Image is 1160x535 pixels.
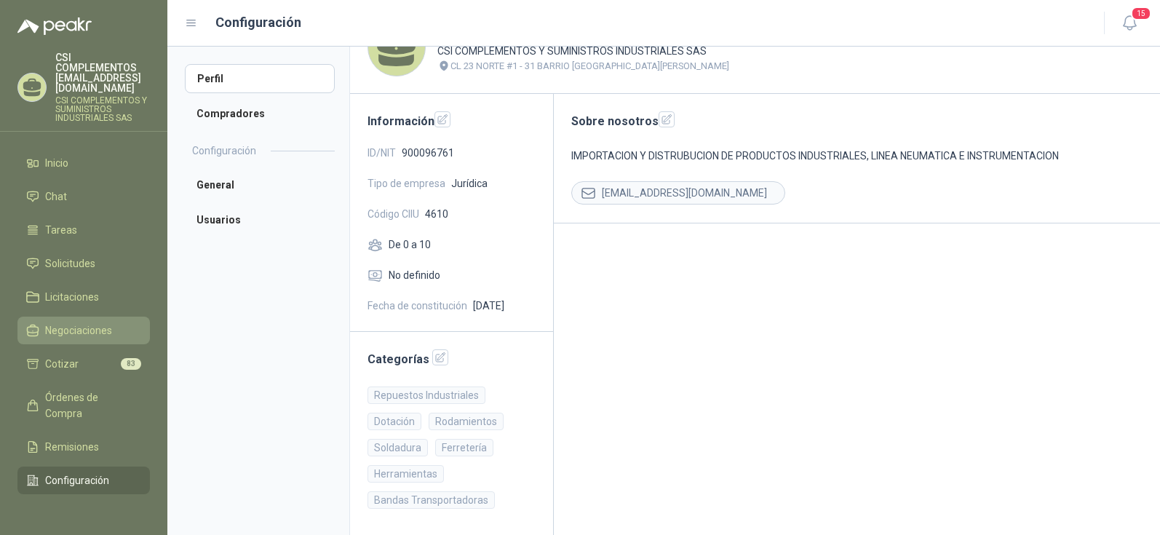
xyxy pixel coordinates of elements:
a: Licitaciones [17,283,150,311]
span: Negociaciones [45,322,112,338]
h2: Sobre nosotros [571,111,1143,130]
span: 900096761 [402,145,454,161]
div: Dotación [368,413,421,430]
a: Configuración [17,467,150,494]
span: 15 [1131,7,1151,20]
span: Fecha de constitución [368,298,467,314]
span: Solicitudes [45,255,95,272]
div: Rodamientos [429,413,504,430]
span: Cotizar [45,356,79,372]
div: Ferretería [435,439,493,456]
a: Órdenes de Compra [17,384,150,427]
div: Repuestos Industriales [368,387,485,404]
h2: Categorías [368,349,536,368]
span: Remisiones [45,439,99,455]
div: Herramientas [368,465,444,483]
span: Tipo de empresa [368,175,445,191]
h2: Configuración [192,143,256,159]
span: Jurídica [451,175,488,191]
span: No definido [389,267,440,283]
a: Cotizar83 [17,350,150,378]
a: Compradores [185,99,335,128]
span: Inicio [45,155,68,171]
span: 83 [121,358,141,370]
div: Bandas Transportadoras [368,491,495,509]
span: [DATE] [473,298,504,314]
p: IMPORTACION Y DISTRUBUCION DE PRODUCTOS INDUSTRIALES, LINEA NEUMATICA E INSTRUMENTACION [571,148,1143,164]
a: Inicio [17,149,150,177]
a: General [185,170,335,199]
a: Usuarios [185,205,335,234]
h1: Configuración [215,12,301,33]
a: Tareas [17,216,150,244]
h2: Información [368,111,536,130]
span: Chat [45,189,67,205]
button: 15 [1116,10,1143,36]
p: CSI COMPLEMENTOS Y SUMINISTROS INDUSTRIALES SAS [437,43,852,59]
a: Chat [17,183,150,210]
p: CSI COMPLEMENTOS [EMAIL_ADDRESS][DOMAIN_NAME] [55,52,150,93]
span: ID/NIT [368,145,396,161]
span: Tareas [45,222,77,238]
span: Órdenes de Compra [45,389,136,421]
p: CL 23 NORTE #1 - 31 BARRIO [GEOGRAPHIC_DATA][PERSON_NAME] [450,59,729,74]
p: CSI COMPLEMENTOS Y SUMINISTROS INDUSTRIALES SAS [55,96,150,122]
a: Negociaciones [17,317,150,344]
span: Licitaciones [45,289,99,305]
span: Configuración [45,472,109,488]
a: Solicitudes [17,250,150,277]
div: [EMAIL_ADDRESS][DOMAIN_NAME] [571,181,785,205]
span: 4610 [425,206,448,222]
span: Código CIIU [368,206,419,222]
img: Logo peakr [17,17,92,35]
a: Perfil [185,64,335,93]
span: De 0 a 10 [389,237,431,253]
div: Soldadura [368,439,428,456]
a: Remisiones [17,433,150,461]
